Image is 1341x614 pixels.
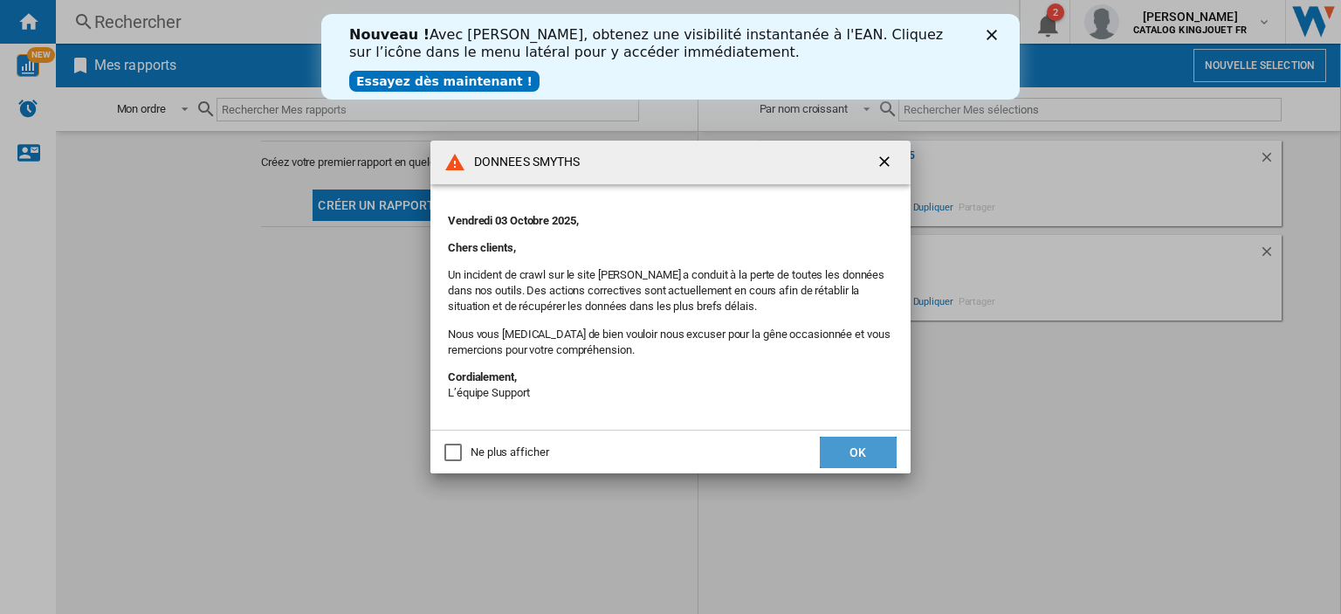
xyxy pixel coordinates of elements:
p: Nous vous [MEDICAL_DATA] de bien vouloir nous excuser pour la gêne occasionnée et vous remercions... [448,327,893,358]
md-dialog: DONNEES SMYTHS ... [430,141,911,474]
button: OK [820,437,897,468]
strong: Chers clients, [448,241,516,254]
p: Un incident de crawl sur le site [PERSON_NAME] a conduit à la perte de toutes les données dans no... [448,267,893,315]
p: L’équipe Support [448,369,893,401]
div: Ne plus afficher [471,445,548,460]
md-checkbox: Ne plus afficher [444,445,548,461]
div: Fermer [665,16,683,26]
button: getI18NText('BUTTONS.CLOSE_DIALOG') [869,145,904,180]
ng-md-icon: getI18NText('BUTTONS.CLOSE_DIALOG') [876,153,897,174]
h4: DONNEES SMYTHS [465,154,580,171]
strong: Cordialement, [448,370,517,383]
iframe: Intercom live chat bannière [321,14,1020,100]
strong: Vendredi 03 Octobre 2025, [448,214,579,227]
